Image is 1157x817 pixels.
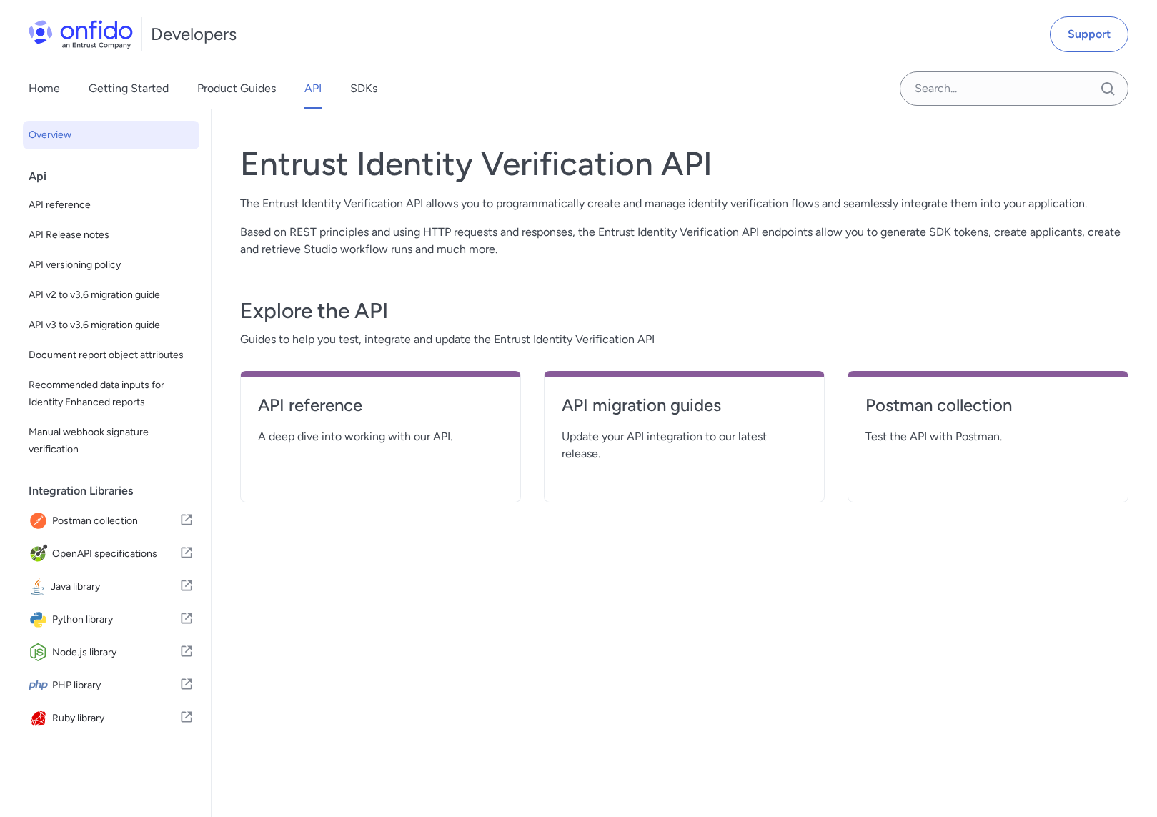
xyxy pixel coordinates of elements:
[29,544,52,564] img: IconOpenAPI specifications
[29,69,60,109] a: Home
[258,394,503,428] a: API reference
[23,371,199,417] a: Recommended data inputs for Identity Enhanced reports
[865,394,1111,417] h4: Postman collection
[197,69,276,109] a: Product Guides
[29,317,194,334] span: API v3 to v3.6 migration guide
[52,643,179,663] span: Node.js library
[23,637,199,668] a: IconNode.js libraryNode.js library
[29,20,133,49] img: Onfido Logo
[562,394,807,428] a: API migration guides
[350,69,377,109] a: SDKs
[900,71,1128,106] input: Onfido search input field
[23,538,199,570] a: IconOpenAPI specificationsOpenAPI specifications
[29,287,194,304] span: API v2 to v3.6 migration guide
[51,577,179,597] span: Java library
[23,221,199,249] a: API Release notes
[23,604,199,635] a: IconPython libraryPython library
[29,424,194,458] span: Manual webhook signature verification
[29,127,194,144] span: Overview
[23,281,199,310] a: API v2 to v3.6 migration guide
[29,162,205,191] div: Api
[23,191,199,219] a: API reference
[29,477,205,505] div: Integration Libraries
[258,394,503,417] h4: API reference
[151,23,237,46] h1: Developers
[240,195,1128,212] p: The Entrust Identity Verification API allows you to programmatically create and manage identity v...
[23,121,199,149] a: Overview
[52,708,179,728] span: Ruby library
[240,224,1128,258] p: Based on REST principles and using HTTP requests and responses, the Entrust Identity Verification...
[23,571,199,603] a: IconJava libraryJava library
[29,675,52,695] img: IconPHP library
[29,610,52,630] img: IconPython library
[52,610,179,630] span: Python library
[23,311,199,340] a: API v3 to v3.6 migration guide
[865,394,1111,428] a: Postman collection
[240,331,1128,348] span: Guides to help you test, integrate and update the Entrust Identity Verification API
[865,428,1111,445] span: Test the API with Postman.
[23,703,199,734] a: IconRuby libraryRuby library
[562,428,807,462] span: Update your API integration to our latest release.
[29,197,194,214] span: API reference
[23,505,199,537] a: IconPostman collectionPostman collection
[52,675,179,695] span: PHP library
[89,69,169,109] a: Getting Started
[29,227,194,244] span: API Release notes
[29,511,52,531] img: IconPostman collection
[304,69,322,109] a: API
[240,297,1128,325] h3: Explore the API
[52,544,179,564] span: OpenAPI specifications
[29,347,194,364] span: Document report object attributes
[29,643,52,663] img: IconNode.js library
[29,708,52,728] img: IconRuby library
[29,377,194,411] span: Recommended data inputs for Identity Enhanced reports
[52,511,179,531] span: Postman collection
[240,144,1128,184] h1: Entrust Identity Verification API
[562,394,807,417] h4: API migration guides
[23,418,199,464] a: Manual webhook signature verification
[258,428,503,445] span: A deep dive into working with our API.
[29,577,51,597] img: IconJava library
[23,670,199,701] a: IconPHP libraryPHP library
[23,341,199,370] a: Document report object attributes
[29,257,194,274] span: API versioning policy
[23,251,199,279] a: API versioning policy
[1050,16,1128,52] a: Support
